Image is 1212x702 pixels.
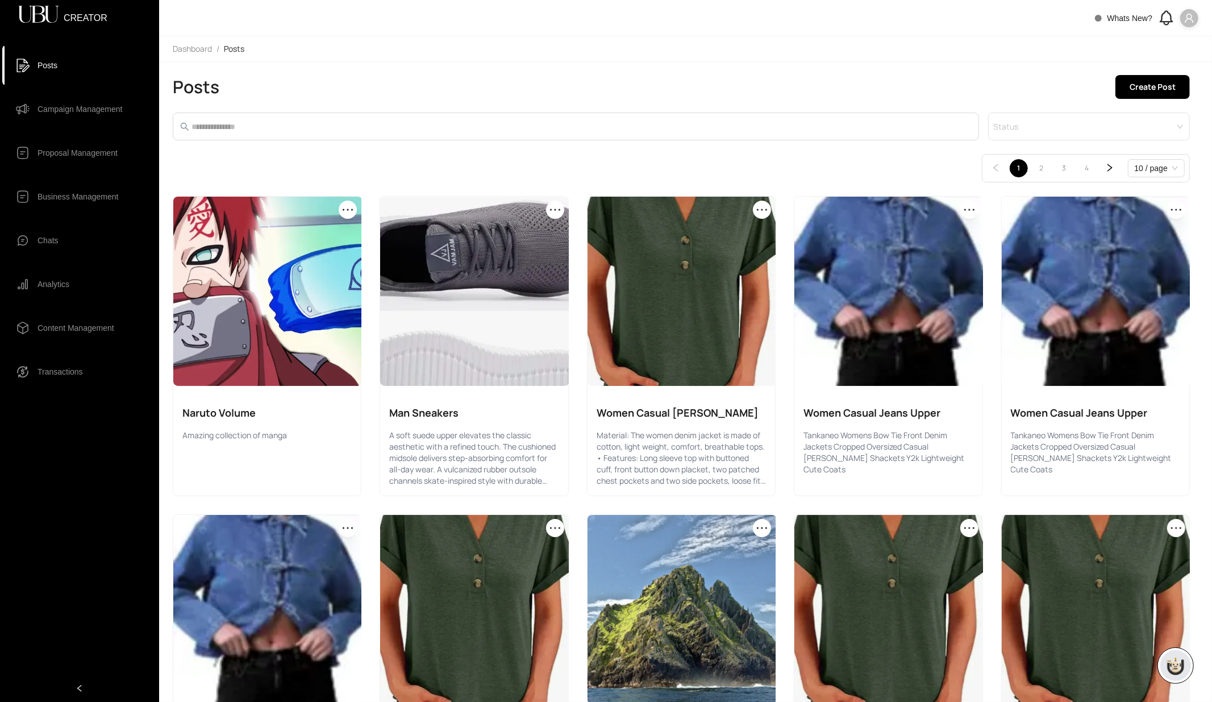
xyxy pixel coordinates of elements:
button: left [987,159,1005,177]
span: ellipsis [963,521,976,535]
a: 1 [1010,160,1027,177]
span: Dashboard [173,43,212,54]
div: Women Casual Jeans Upper [803,405,973,421]
div: Page Size [1128,159,1185,177]
span: Posts [38,54,57,77]
span: ellipsis [341,521,355,535]
li: 4 [1078,159,1096,177]
span: ellipsis [755,203,769,217]
button: right [1101,159,1119,177]
p: Tankaneo Womens Bow Tie Front Denim Jackets Cropped Oversized Casual [PERSON_NAME] Shackets Y2k L... [803,430,973,475]
div: Women Casual [PERSON_NAME] [597,405,766,421]
span: Business Management [38,185,118,208]
span: left [76,684,84,692]
span: ellipsis [1169,521,1183,535]
span: ellipsis [755,521,769,535]
li: 2 [1032,159,1051,177]
span: Proposal Management [38,142,118,164]
h2: Posts [173,77,219,97]
span: CREATOR [64,14,107,16]
span: ellipsis [548,521,562,535]
span: user [1184,13,1194,23]
span: Chats [38,229,59,252]
span: search [180,122,189,131]
p: A soft suede upper elevates the classic aesthetic with a refined touch. The cushioned midsole del... [389,430,559,487]
span: Campaign Management [38,98,122,121]
span: Transactions [38,360,83,383]
li: / [216,43,219,55]
span: Whats New? [1107,14,1152,23]
span: ellipsis [341,203,355,217]
li: 3 [1055,159,1073,177]
a: 2 [1033,160,1050,177]
li: Previous Page [987,159,1005,177]
p: Amazing collection of manga [182,430,352,441]
a: 3 [1056,160,1073,177]
img: chatboticon-C4A3G2IU.png [1164,654,1187,677]
span: left [992,163,1001,172]
li: 1 [1010,159,1028,177]
div: Naruto Volume [182,405,352,421]
span: Create Post [1130,81,1176,93]
span: right [1105,163,1114,172]
p: Tankaneo Womens Bow Tie Front Denim Jackets Cropped Oversized Casual [PERSON_NAME] Shackets Y2k L... [1011,430,1180,475]
span: Analytics [38,273,69,296]
div: Man Sneakers [389,405,559,421]
span: ellipsis [963,203,976,217]
span: ellipsis [1169,203,1183,217]
div: Women Casual Jeans Upper [1011,405,1180,421]
span: ellipsis [548,203,562,217]
li: Next Page [1101,159,1119,177]
span: Content Management [38,317,114,339]
a: 4 [1078,160,1096,177]
span: Posts [224,43,244,54]
span: 10 / page [1135,160,1178,177]
p: Material: The women denim jacket is made of cotton, light weight, comfort, breathable tops. • Fea... [597,430,766,487]
button: Create Post [1115,75,1190,99]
